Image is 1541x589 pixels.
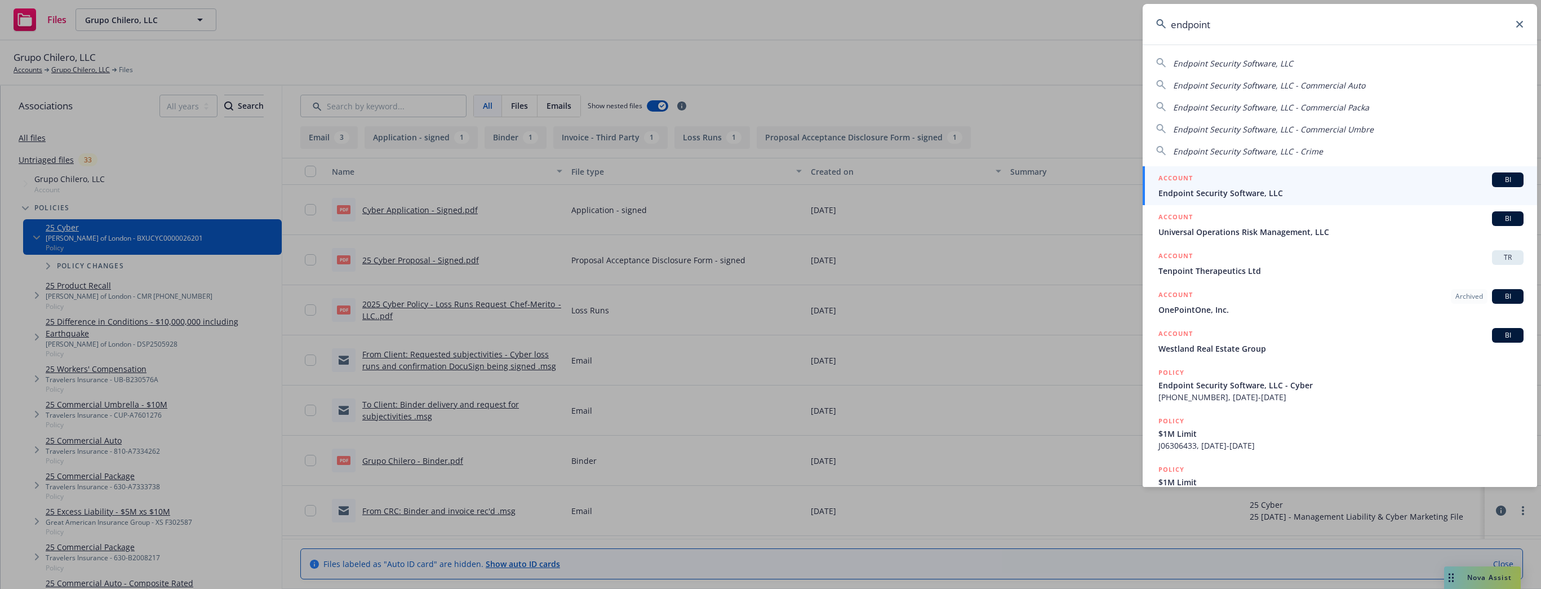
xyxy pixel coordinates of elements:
h5: ACCOUNT [1158,328,1193,342]
input: Search... [1143,4,1537,45]
span: Tenpoint Therapeutics Ltd [1158,265,1524,277]
a: POLICY$1M Limit [1143,458,1537,506]
span: Endpoint Security Software, LLC - Crime [1173,146,1323,157]
span: BI [1496,214,1519,224]
span: Endpoint Security Software, LLC - Commercial Auto [1173,80,1365,91]
span: $1M Limit [1158,476,1524,488]
a: POLICYEndpoint Security Software, LLC - Cyber[PHONE_NUMBER], [DATE]-[DATE] [1143,361,1537,409]
span: BI [1496,291,1519,302]
a: ACCOUNTBIEndpoint Security Software, LLC [1143,166,1537,205]
h5: POLICY [1158,464,1184,475]
span: [PHONE_NUMBER], [DATE]-[DATE] [1158,391,1524,403]
span: BI [1496,175,1519,185]
span: Endpoint Security Software, LLC - Commercial Packa [1173,102,1369,113]
a: POLICY$1M LimitJ06306433, [DATE]-[DATE] [1143,409,1537,458]
a: ACCOUNTBIUniversal Operations Risk Management, LLC [1143,205,1537,244]
span: Endpoint Security Software, LLC - Cyber [1158,379,1524,391]
span: Endpoint Security Software, LLC [1173,58,1293,69]
h5: ACCOUNT [1158,172,1193,186]
a: ACCOUNTTRTenpoint Therapeutics Ltd [1143,244,1537,283]
span: Archived [1455,291,1483,302]
span: J06306433, [DATE]-[DATE] [1158,440,1524,451]
span: Westland Real Estate Group [1158,343,1524,355]
span: $1M Limit [1158,428,1524,440]
h5: POLICY [1158,367,1184,378]
h5: POLICY [1158,415,1184,427]
span: Endpoint Security Software, LLC - Commercial Umbre [1173,124,1374,135]
span: Endpoint Security Software, LLC [1158,187,1524,199]
span: Universal Operations Risk Management, LLC [1158,226,1524,238]
span: TR [1496,253,1519,263]
h5: ACCOUNT [1158,289,1193,303]
a: ACCOUNTArchivedBIOnePointOne, Inc. [1143,283,1537,322]
span: OnePointOne, Inc. [1158,304,1524,316]
span: BI [1496,330,1519,340]
h5: ACCOUNT [1158,211,1193,225]
a: ACCOUNTBIWestland Real Estate Group [1143,322,1537,361]
h5: ACCOUNT [1158,250,1193,264]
